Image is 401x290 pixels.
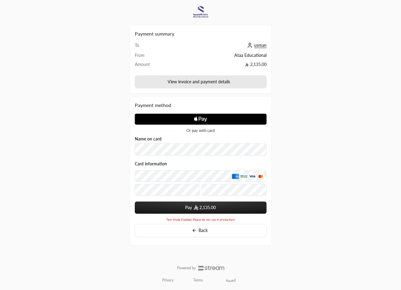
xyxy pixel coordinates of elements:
button: View invoice and payment details [135,75,267,88]
button: Back [135,224,267,237]
span: 2,135.00 [199,205,216,211]
input: Credit Card [135,170,267,182]
a: Terms [193,278,203,283]
img: Company Logo [192,4,209,20]
td: To [135,42,177,52]
p: Powered by [177,266,196,271]
a: Privacy [162,278,174,283]
span: usman [254,43,267,48]
h2: Payment summary [135,30,267,37]
td: Ataa Educational [177,52,267,61]
label: Name on card [135,136,161,141]
span: Back [199,228,208,233]
span: Test Mode Enabled: Please do not use in production! [166,218,235,222]
input: CVC [202,184,267,195]
a: usman [246,43,267,48]
td: Amount [135,61,177,71]
img: SAR [194,205,198,210]
div: Card information [135,161,267,198]
legend: Card information [135,161,267,166]
input: Expiry date [135,184,200,195]
img: MasterCard [257,174,264,179]
img: Visa [249,174,256,179]
div: Name on card [135,136,267,156]
div: Payment method [135,102,267,109]
img: MADA [240,174,247,179]
td: 2,135.00 [177,61,267,71]
span: Or pay with card [186,129,215,133]
a: العربية [223,275,239,285]
td: From [135,52,177,61]
button: Pay SAR2,135.00 [135,202,267,214]
img: AMEX [232,174,239,179]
